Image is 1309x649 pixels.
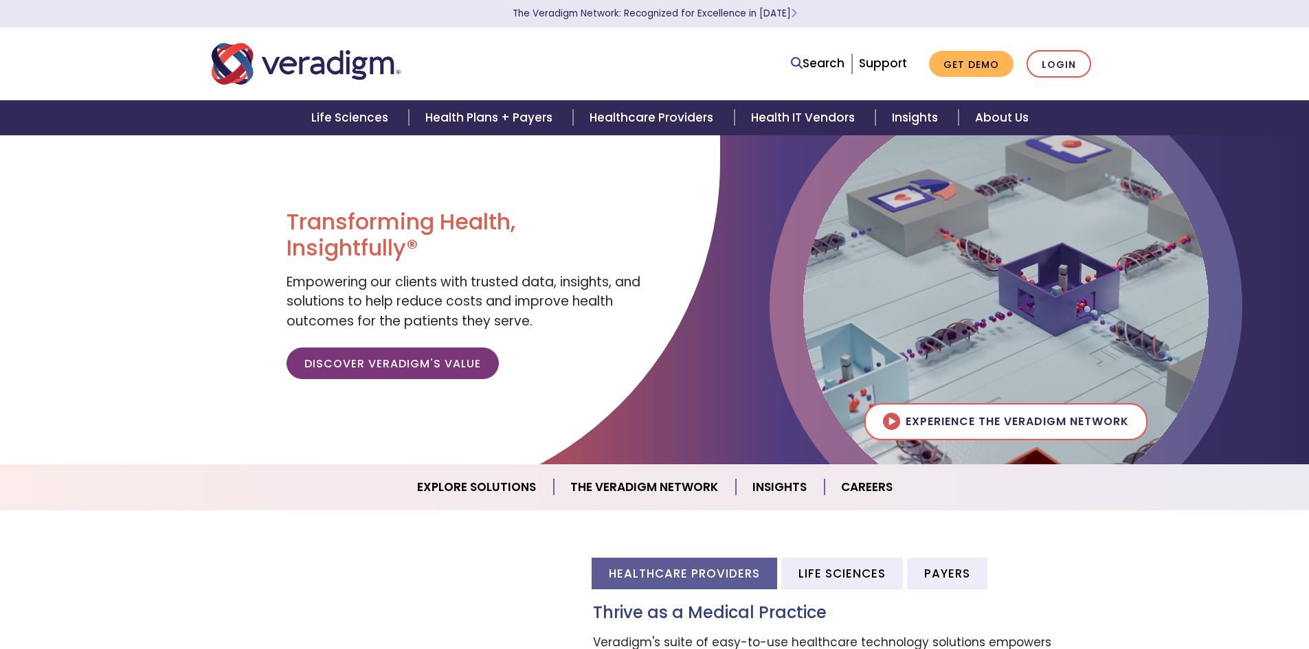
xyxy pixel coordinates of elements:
span: Learn More [791,7,797,20]
li: Payers [907,558,987,589]
a: Insights [736,470,825,505]
li: Healthcare Providers [592,558,777,589]
h3: Thrive as a Medical Practice [593,603,1098,623]
a: Discover Veradigm's Value [287,348,499,379]
a: Careers [825,470,909,505]
a: About Us [959,100,1045,135]
a: The Veradigm Network [554,470,736,505]
a: Get Demo [929,51,1014,78]
a: Explore Solutions [401,470,554,505]
a: Health Plans + Payers [409,100,573,135]
a: Healthcare Providers [573,100,734,135]
a: Life Sciences [295,100,409,135]
a: Insights [875,100,959,135]
li: Life Sciences [781,558,903,589]
a: Health IT Vendors [735,100,875,135]
h1: Transforming Health, Insightfully® [287,209,644,262]
span: Empowering our clients with trusted data, insights, and solutions to help reduce costs and improv... [287,273,640,330]
img: Veradigm logo [212,41,401,87]
a: Support [859,55,907,71]
a: Login [1027,50,1091,78]
a: The Veradigm Network: Recognized for Excellence in [DATE]Learn More [513,7,797,20]
a: Search [791,54,844,73]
